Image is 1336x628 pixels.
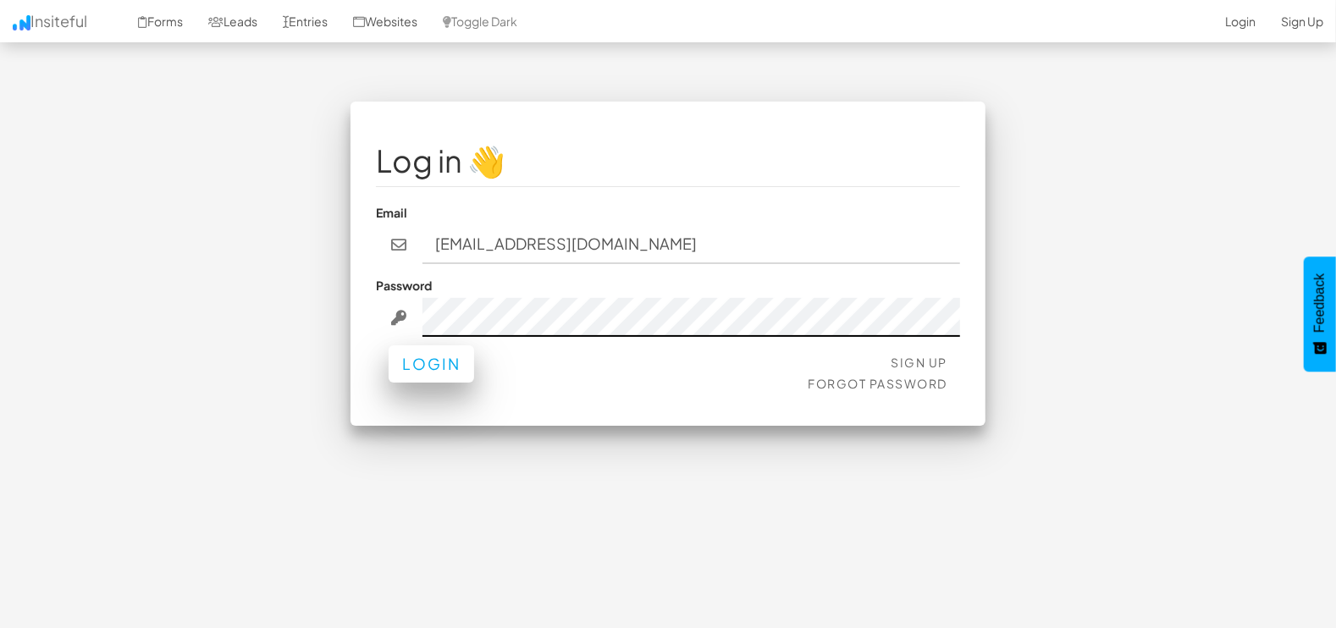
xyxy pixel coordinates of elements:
[809,376,948,391] a: Forgot Password
[1304,256,1336,372] button: Feedback - Show survey
[376,204,407,221] label: Email
[376,277,432,294] label: Password
[1312,273,1328,333] span: Feedback
[892,355,948,370] a: Sign Up
[376,144,960,178] h1: Log in 👋
[13,15,30,30] img: icon.png
[389,345,474,383] button: Login
[422,225,961,264] input: john@doe.com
